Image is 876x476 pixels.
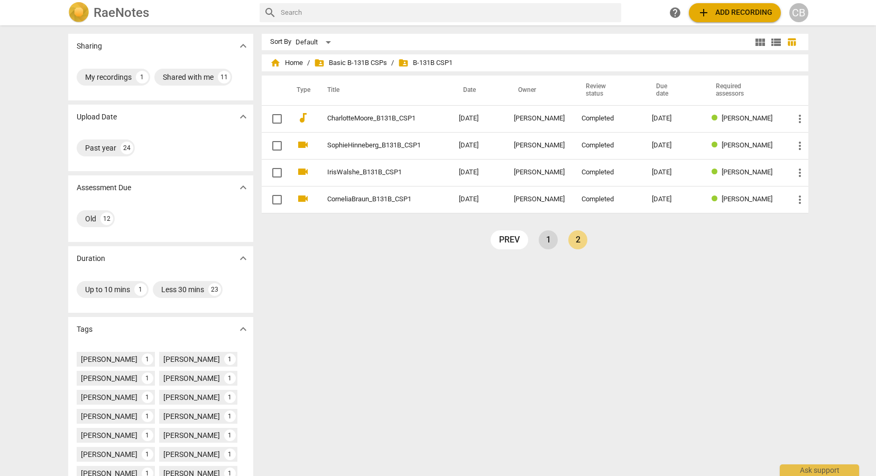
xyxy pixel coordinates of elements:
button: Table view [784,34,800,50]
span: Add recording [697,6,772,19]
div: [PERSON_NAME] [163,449,220,460]
div: Less 30 mins [161,284,204,295]
div: 1 [224,410,236,422]
span: expand_more [237,323,250,335]
div: Default [296,34,335,51]
div: 1 [142,410,153,422]
span: home [270,58,281,68]
a: Page 2 is your current page [568,230,587,249]
span: view_module [754,36,767,49]
th: Type [288,76,315,105]
a: SophieHinneberg_B131B_CSP1 [327,142,421,150]
div: Up to 10 mins [85,284,130,295]
button: Show more [235,321,251,337]
button: Upload [689,3,781,22]
span: Review status: completed [712,195,722,203]
h2: RaeNotes [94,5,149,20]
p: Sharing [77,41,102,52]
span: expand_more [237,181,250,194]
div: Completed [582,115,635,123]
span: videocam [297,192,309,205]
button: Show more [235,38,251,54]
div: [PERSON_NAME] [81,392,137,403]
a: prev [491,230,528,249]
div: Shared with me [163,72,214,82]
span: search [264,6,276,19]
div: [PERSON_NAME] [163,392,220,403]
div: 11 [218,71,230,83]
td: [DATE] [450,105,505,132]
div: Ask support [780,464,859,476]
span: [PERSON_NAME] [722,195,772,203]
span: videocam [297,138,309,151]
span: / [307,59,310,67]
div: 1 [224,449,236,460]
div: 12 [100,212,113,225]
div: 1 [224,430,236,441]
span: more_vert [794,113,806,125]
button: CB [789,3,808,22]
a: LogoRaeNotes [68,2,251,23]
button: Show more [235,250,251,266]
th: Title [315,76,450,105]
div: [PERSON_NAME] [514,169,565,176]
span: table_chart [787,37,797,47]
span: [PERSON_NAME] [722,168,772,176]
div: 1 [142,430,153,441]
div: 1 [134,283,147,296]
div: Completed [582,169,635,176]
div: Completed [582,195,635,203]
span: add [697,6,710,19]
span: more_vert [794,139,806,152]
input: Search [281,4,617,21]
p: Duration [77,253,105,264]
span: videocam [297,165,309,178]
div: [DATE] [652,115,695,123]
img: Logo [68,2,89,23]
span: help [669,6,681,19]
div: [DATE] [652,169,695,176]
span: folder_shared [398,58,409,68]
div: [PERSON_NAME] [163,354,220,365]
span: Basic B-131B CSPs [314,58,387,68]
div: Old [85,213,96,224]
p: Upload Date [77,111,117,123]
div: 23 [208,283,221,296]
div: [PERSON_NAME] [514,195,565,203]
button: Show more [235,109,251,125]
div: Sort By [270,38,291,46]
div: [DATE] [652,142,695,150]
span: expand_more [237,40,250,52]
p: Tags [77,324,93,335]
span: expand_more [237,110,250,123]
div: [PERSON_NAME] [163,373,220,384]
div: 1 [224,372,236,384]
td: [DATE] [450,132,505,159]
th: Owner [505,76,573,105]
td: [DATE] [450,186,505,213]
div: Completed [582,142,635,150]
span: / [391,59,394,67]
div: [PERSON_NAME] [81,430,137,441]
a: CorneliaBraun_B131B_CSP1 [327,195,421,203]
div: 1 [142,391,153,403]
a: IrisWalshe_B131B_CSP1 [327,169,421,176]
div: 24 [121,142,133,154]
a: Page 1 [539,230,558,249]
div: [DATE] [652,195,695,203]
div: [PERSON_NAME] [514,115,565,123]
div: 1 [224,353,236,365]
div: [PERSON_NAME] [81,411,137,422]
span: Review status: completed [712,168,722,176]
div: [PERSON_NAME] [81,354,137,365]
span: expand_more [237,252,250,265]
th: Due date [643,76,703,105]
div: Past year [85,143,116,153]
span: [PERSON_NAME] [722,141,772,149]
span: more_vert [794,193,806,206]
span: Review status: completed [712,114,722,122]
span: view_list [770,36,782,49]
span: more_vert [794,166,806,179]
button: Show more [235,180,251,195]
